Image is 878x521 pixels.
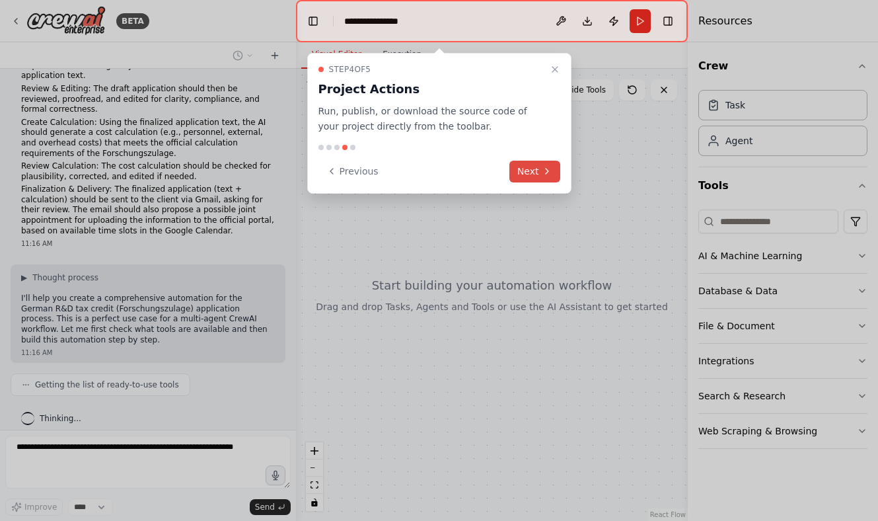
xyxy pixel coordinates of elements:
[304,12,322,30] button: Hide left sidebar
[547,61,563,77] button: Close walkthrough
[318,80,544,99] h3: Project Actions
[509,161,560,182] button: Next
[329,64,371,75] span: Step 4 of 5
[318,161,386,182] button: Previous
[318,104,544,134] p: Run, publish, or download the source code of your project directly from the toolbar.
